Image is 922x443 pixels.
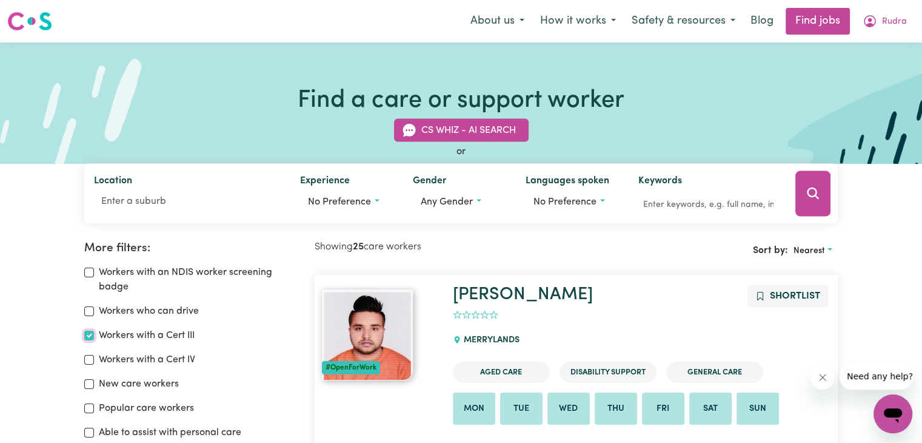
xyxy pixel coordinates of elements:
[533,197,596,207] span: No preference
[595,393,637,425] li: Available on Thu
[99,377,179,391] label: New care workers
[743,8,781,35] a: Blog
[99,401,194,416] label: Popular care workers
[99,304,199,319] label: Workers who can drive
[638,195,778,214] input: Enter keywords, e.g. full name, interests
[638,174,682,191] label: Keywords
[322,289,438,380] a: Bibek#OpenForWork
[94,174,132,191] label: Location
[421,197,473,207] span: Any gender
[453,286,593,303] a: [PERSON_NAME]
[322,361,380,374] div: #OpenForWork
[99,425,241,440] label: Able to assist with personal care
[84,144,838,159] div: or
[298,86,624,115] h1: Find a care or support worker
[770,291,820,301] span: Shortlist
[810,365,835,390] iframe: Close message
[413,191,506,214] button: Worker gender preference
[99,328,195,343] label: Workers with a Cert III
[463,8,532,34] button: About us
[689,393,732,425] li: Available on Sat
[500,393,543,425] li: Available on Tue
[99,265,300,294] label: Workers with an NDIS worker screening badge
[94,191,281,212] input: Enter a suburb
[413,174,447,191] label: Gender
[882,15,907,29] span: Rudra
[526,174,609,191] label: Languages spoken
[532,8,624,34] button: How it works
[793,246,825,255] span: Nearest
[322,289,413,380] img: View Bibek's profile
[560,362,656,383] li: Disability Support
[874,394,912,433] iframe: Button to launch messaging window
[642,393,684,425] li: Available on Fri
[300,191,393,214] button: Worker experience options
[7,8,73,18] span: Need any help?
[547,393,590,425] li: Available on Wed
[453,308,498,322] div: add rating by typing an integer from 0 to 5 or pressing arrow keys
[353,242,364,252] b: 25
[453,362,550,383] li: Aged Care
[788,242,838,260] button: Sort search results
[300,174,350,191] label: Experience
[99,353,195,367] label: Workers with a Cert IV
[624,8,743,34] button: Safety & resources
[840,363,912,390] iframe: Message from company
[786,8,850,35] a: Find jobs
[666,362,763,383] li: General Care
[453,324,527,357] div: MERRYLANDS
[315,242,576,253] h2: Showing care workers
[737,393,779,425] li: Available on Sun
[7,7,52,35] a: Careseekers logo
[795,171,830,217] button: Search
[308,197,371,207] span: No preference
[747,285,828,308] button: Add to shortlist
[84,242,300,255] h2: More filters:
[753,246,788,255] span: Sort by:
[394,119,529,142] button: CS Whiz - AI Search
[855,8,915,34] button: My Account
[526,191,619,214] button: Worker language preferences
[453,393,495,425] li: Available on Mon
[7,10,52,32] img: Careseekers logo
